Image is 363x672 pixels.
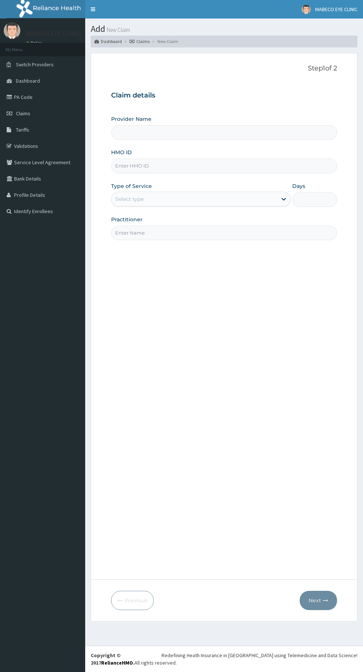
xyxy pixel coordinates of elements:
label: Type of Service [111,182,152,190]
input: Enter Name [111,226,337,240]
span: Switch Providers [16,61,54,68]
span: Claims [16,110,30,117]
label: HMO ID [111,149,132,156]
span: Dashboard [16,77,40,84]
div: Select type [115,195,144,203]
a: Dashboard [94,38,122,44]
label: Days [292,182,305,190]
a: RelianceHMO [101,659,133,666]
button: Previous [111,591,154,610]
span: Tariffs [16,126,29,133]
button: Next [300,591,337,610]
label: Provider Name [111,115,151,123]
span: MABECO EYE CLINIC [315,6,357,13]
div: Redefining Heath Insurance in [GEOGRAPHIC_DATA] using Telemedicine and Data Science! [161,652,357,659]
img: User Image [4,22,20,39]
strong: Copyright © 2017 . [91,652,134,666]
footer: All rights reserved. [85,646,363,672]
a: Claims [130,38,150,44]
h3: Claim details [111,92,337,100]
h1: Add [91,24,357,34]
p: Step 1 of 2 [111,64,337,73]
a: Online [26,40,44,46]
input: Enter HMO ID [111,159,337,173]
label: Practitioner [111,216,143,223]
img: User Image [302,5,311,14]
small: New Claim [105,27,130,33]
p: MABECO EYE CLINIC [26,30,81,37]
li: New Claim [150,38,178,44]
